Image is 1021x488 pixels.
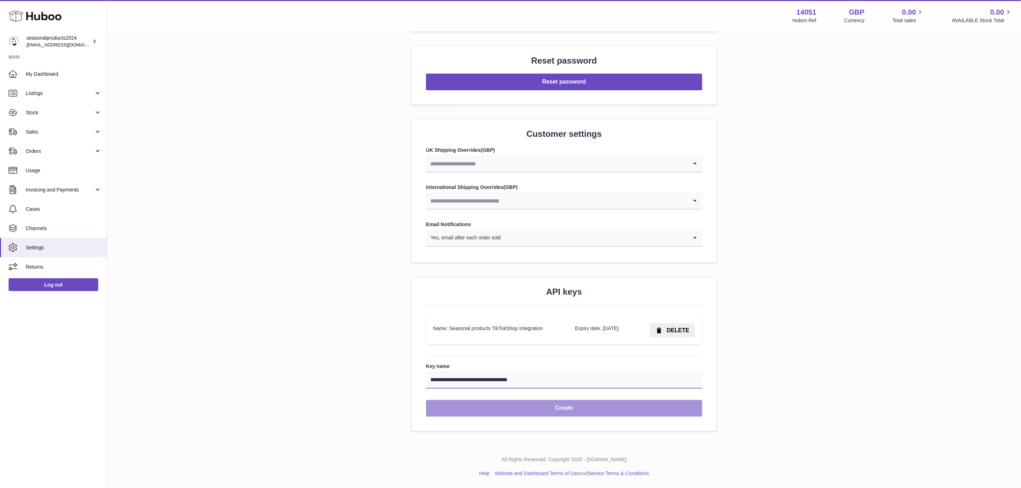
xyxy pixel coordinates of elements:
input: Search for option [501,230,688,246]
span: DELETE [667,327,689,333]
div: Currency [844,17,865,24]
span: [EMAIL_ADDRESS][DOMAIN_NAME] [26,42,105,48]
span: 0.00 [990,8,1004,17]
a: 0.00 Total sales [892,8,924,24]
span: Sales [26,129,94,135]
button: DELETE [650,323,695,338]
span: Settings [26,244,101,251]
span: AVAILABLE Stock Total [952,17,1012,24]
td: Name: Seasonal products TikTokShop Integration [426,316,568,345]
span: Total sales [892,17,924,24]
a: Website and Dashboard Terms of Use [495,471,579,477]
span: 0.00 [902,8,916,17]
strong: 14051 [797,8,817,17]
strong: GBP [849,8,864,17]
span: Channels [26,225,101,232]
a: Service Terms & Conditions [588,471,649,477]
label: Key name [426,363,702,370]
button: Create [426,400,702,417]
p: All Rights Reserved. Copyright 2025 - [DOMAIN_NAME] [113,457,1015,463]
a: 0.00 AVAILABLE Stock Total [952,8,1012,24]
div: seasonalproducts2024 [26,35,91,48]
div: Search for option [426,155,702,173]
a: Help [479,471,490,477]
span: Usage [26,167,101,174]
h2: Customer settings [426,128,702,140]
h2: API keys [426,286,702,298]
span: Stock [26,109,94,116]
td: Expiry date: [DATE] [568,316,634,345]
a: Log out [9,278,98,291]
span: ( ) [481,147,495,153]
input: Search for option [426,155,688,172]
strong: GBP [505,184,516,190]
span: Orders [26,148,94,155]
label: Email Notifications [426,221,702,228]
h2: Reset password [426,55,702,66]
li: and [492,470,649,477]
input: Search for option [426,193,688,209]
span: Returns [26,264,101,270]
a: Reset password [426,79,702,85]
strong: GBP [482,147,493,153]
span: Yes, email after each order sold [426,230,501,246]
span: Cases [26,206,101,213]
div: Huboo Ref [793,17,817,24]
button: Reset password [426,74,702,90]
div: Search for option [426,193,702,210]
div: Search for option [426,230,702,247]
span: My Dashboard [26,71,101,78]
img: internalAdmin-14051@internal.huboo.com [9,36,19,47]
span: ( ) [504,184,518,190]
span: Invoicing and Payments [26,186,94,193]
span: Listings [26,90,94,97]
label: International Shipping Overrides [426,184,702,191]
label: UK Shipping Overrides [426,147,702,154]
